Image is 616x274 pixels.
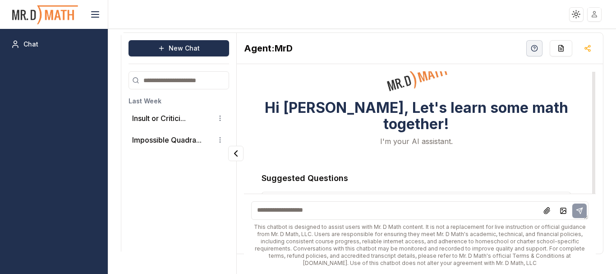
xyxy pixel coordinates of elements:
[11,3,79,27] img: PromptOwl
[244,42,293,55] h2: MrD
[588,8,601,21] img: placeholder-user.jpg
[129,40,229,56] button: New Chat
[262,172,571,185] h3: Suggested Questions
[244,100,588,132] h3: Hi [PERSON_NAME], Let's learn some math together!
[251,223,588,267] div: This chatbot is designed to assist users with Mr. D Math content. It is not a replacement for liv...
[526,40,542,56] button: Help Videos
[380,136,453,147] p: I'm your AI assistant.
[132,113,186,124] button: Insult or Critici...
[215,135,225,145] button: Conversation options
[23,40,38,49] span: Chat
[7,36,101,52] a: Chat
[129,97,229,106] h3: Last Week
[215,113,225,124] button: Conversation options
[550,40,572,56] button: Re-Fill Questions
[228,146,244,161] button: Collapse panel
[132,135,202,145] button: Impossible Quadra...
[262,192,571,214] button: Find Mr.D's Mistake!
